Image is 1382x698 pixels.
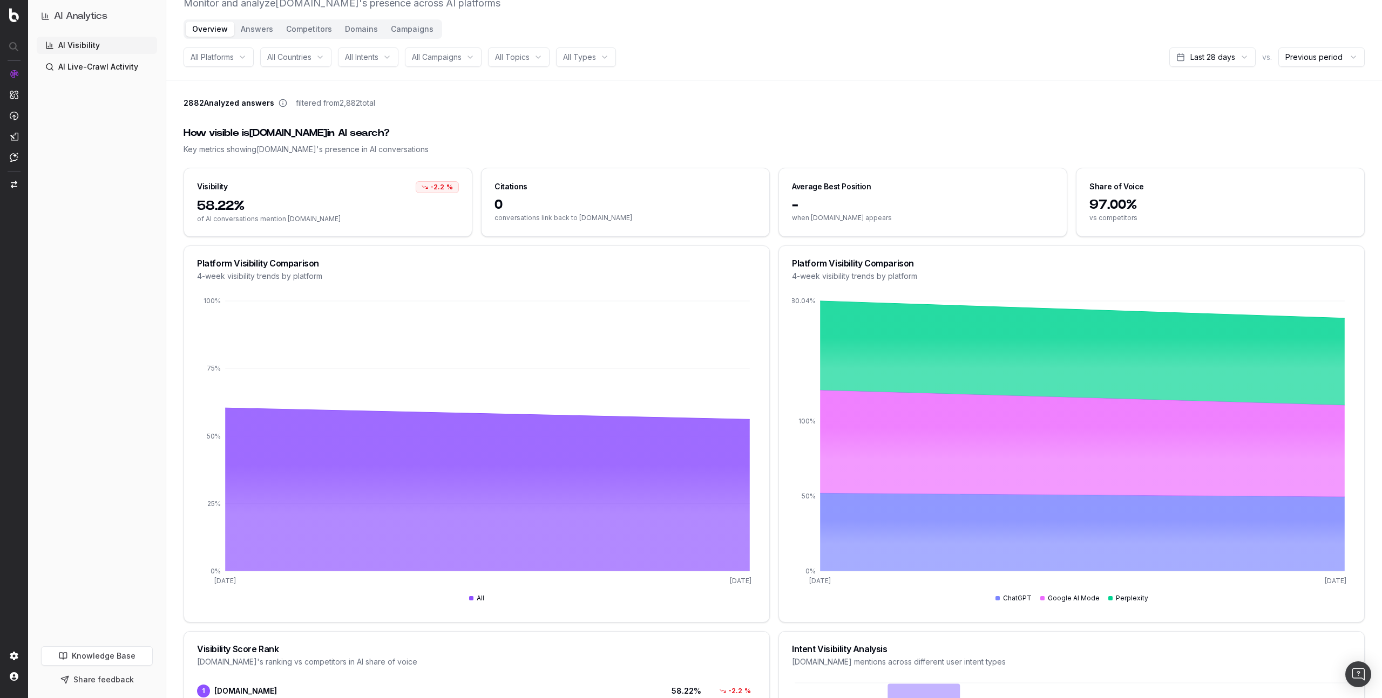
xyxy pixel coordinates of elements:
[1089,196,1351,214] span: 97.00%
[1325,577,1346,585] tspan: [DATE]
[37,58,157,76] a: AI Live-Crawl Activity
[995,594,1032,603] div: ChatGPT
[805,567,816,575] tspan: 0%
[10,153,18,162] img: Assist
[10,111,18,120] img: Activation
[802,492,816,500] tspan: 50%
[296,98,375,108] span: filtered from 2,882 total
[197,271,756,282] div: 4-week visibility trends by platform
[10,70,18,78] img: Analytics
[714,686,756,696] div: -2.2
[384,22,440,37] button: Campaigns
[11,181,17,188] img: Switch project
[1089,181,1144,192] div: Share of Voice
[207,364,221,372] tspan: 75%
[197,685,210,697] span: 1
[469,594,484,603] div: All
[10,132,18,141] img: Studio
[1345,661,1371,687] div: Open Intercom Messenger
[412,52,462,63] span: All Campaigns
[37,37,157,54] a: AI Visibility
[792,196,1054,214] span: -
[10,672,18,681] img: My account
[191,52,234,63] span: All Platforms
[184,144,1365,155] div: Key metrics showing [DOMAIN_NAME] 's presence in AI conversations
[788,297,816,305] tspan: 180.04%
[280,22,338,37] button: Competitors
[792,181,871,192] div: Average Best Position
[730,577,751,585] tspan: [DATE]
[267,52,311,63] span: All Countries
[345,52,378,63] span: All Intents
[10,652,18,660] img: Setting
[792,214,1054,222] span: when [DOMAIN_NAME] appears
[658,686,701,696] span: 58.22 %
[197,181,228,192] div: Visibility
[184,98,274,108] span: 2882 Analyzed answers
[446,183,453,191] span: %
[41,670,153,689] button: Share feedback
[494,181,527,192] div: Citations
[792,656,1351,667] div: [DOMAIN_NAME] mentions across different user intent types
[495,52,530,63] span: All Topics
[197,197,459,215] span: 58.22%
[494,196,756,214] span: 0
[744,687,751,695] span: %
[186,22,234,37] button: Overview
[10,90,18,99] img: Intelligence
[1108,594,1148,603] div: Perplexity
[798,417,816,425] tspan: 100%
[1089,214,1351,222] span: vs competitors
[197,656,756,667] div: [DOMAIN_NAME] 's ranking vs competitors in AI share of voice
[41,9,153,24] button: AI Analytics
[197,215,459,223] span: of AI conversations mention [DOMAIN_NAME]
[207,432,221,440] tspan: 50%
[792,259,1351,268] div: Platform Visibility Comparison
[234,22,280,37] button: Answers
[792,645,1351,653] div: Intent Visibility Analysis
[184,126,1365,141] div: How visible is [DOMAIN_NAME] in AI search?
[1040,594,1100,603] div: Google AI Mode
[1262,52,1272,63] span: vs.
[204,297,221,305] tspan: 100%
[207,499,221,508] tspan: 25%
[416,181,459,193] div: -2.2
[54,9,107,24] h1: AI Analytics
[214,577,236,585] tspan: [DATE]
[792,271,1351,282] div: 4-week visibility trends by platform
[211,567,221,575] tspan: 0%
[197,259,756,268] div: Platform Visibility Comparison
[41,646,153,666] a: Knowledge Base
[214,686,277,696] span: [DOMAIN_NAME]
[494,214,756,222] span: conversations link back to [DOMAIN_NAME]
[338,22,384,37] button: Domains
[809,577,831,585] tspan: [DATE]
[197,645,756,653] div: Visibility Score Rank
[9,8,19,22] img: Botify logo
